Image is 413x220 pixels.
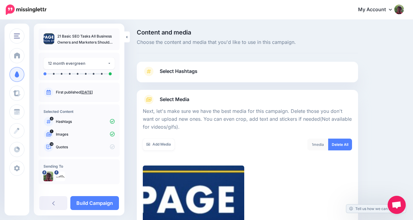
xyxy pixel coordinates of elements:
span: Choose the content and media that you'd like to use in this campaign. [137,38,358,46]
span: 1 [50,130,53,133]
h4: Sending To [43,164,115,169]
div: 12 month evergreen [48,60,107,67]
a: Add Media [143,139,174,150]
p: Next, let's make sure we have the best media for this campaign. Delete those you don't want or up... [143,107,352,131]
img: Missinglettr [6,5,46,15]
a: My Account [352,2,404,17]
span: Select Media [160,95,189,103]
button: 12 month evergreen [43,57,115,69]
span: 6 [50,117,53,120]
a: [DATE] [81,90,93,94]
a: Open chat [388,196,406,214]
p: Hashtags [56,119,115,124]
span: 14 [50,142,54,146]
a: Select Hashtags [143,67,352,82]
p: Images [56,132,115,137]
a: Select Media [143,95,352,104]
img: 1097755_585196801525926_922583195_o-bsa11342.jpg [43,172,53,181]
p: 21 Basic SEO Tasks All Business Owners and Marketers Should Learn [Infographic] [57,33,115,45]
img: dd93a566ef7d95e83dfcc7199ede7223_thumb.jpg [43,33,54,44]
p: Quotes [56,144,115,150]
div: media [307,139,328,150]
span: 1 [312,142,313,147]
a: Tell us how we can improve [346,205,406,213]
img: menu.png [14,33,20,39]
span: Content and media [137,29,358,35]
h4: Selected Content [43,109,115,114]
img: 13325471_1194844100573448_5284269354772004872_n-bsa43867.png [56,172,65,181]
span: Select Hashtags [160,67,197,75]
a: Delete All [328,139,352,150]
p: First published [56,90,115,95]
